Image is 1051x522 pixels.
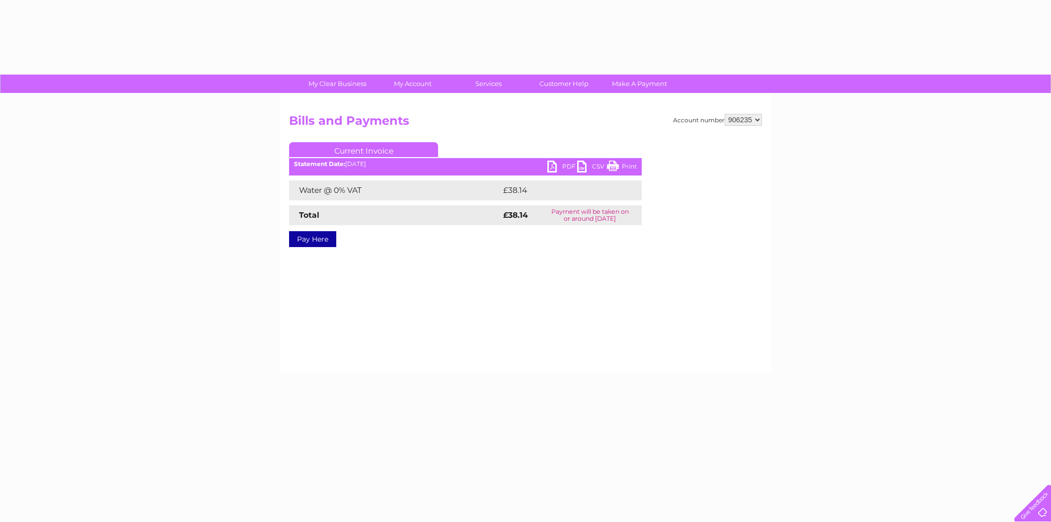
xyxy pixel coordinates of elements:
a: Current Invoice [289,142,438,157]
a: Customer Help [523,75,605,93]
td: £38.14 [501,180,621,200]
div: [DATE] [289,161,642,168]
a: Pay Here [289,231,336,247]
strong: Total [299,210,319,220]
strong: £38.14 [503,210,528,220]
a: PDF [547,161,577,175]
a: Services [448,75,529,93]
a: My Account [372,75,454,93]
a: My Clear Business [297,75,378,93]
td: Water @ 0% VAT [289,180,501,200]
h2: Bills and Payments [289,114,762,133]
td: Payment will be taken on or around [DATE] [538,205,642,225]
a: Make A Payment [599,75,680,93]
a: CSV [577,161,607,175]
b: Statement Date: [294,160,345,168]
a: Print [607,161,637,175]
div: Account number [673,114,762,126]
